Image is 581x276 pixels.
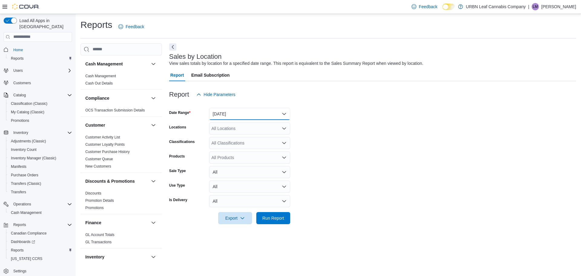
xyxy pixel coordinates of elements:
span: Dashboards [8,238,72,245]
span: Reports [11,221,72,228]
a: Reports [8,55,26,62]
span: Reports [8,55,72,62]
span: [US_STATE] CCRS [11,256,42,261]
h3: Sales by Location [169,53,222,60]
a: Customer Queue [85,157,113,161]
div: Cash Management [80,72,162,89]
a: Transfers [8,188,28,196]
span: Transfers [8,188,72,196]
h3: Discounts & Promotions [85,178,135,184]
span: My Catalog (Classic) [8,108,72,116]
button: Finance [150,219,157,226]
span: Manifests [11,164,26,169]
a: Customer Purchase History [85,150,130,154]
span: Customer Activity List [85,135,120,140]
a: Settings [11,268,29,275]
label: Sale Type [169,168,186,173]
div: Lacey Millsap [532,3,539,10]
button: Home [1,45,74,54]
button: Open list of options [282,155,287,160]
a: Purchase Orders [8,171,41,179]
a: Inventory Manager (Classic) [8,155,59,162]
button: Inventory [1,128,74,137]
p: URBN Leaf Cannabis Company [466,3,526,10]
a: Inventory Count [8,146,39,153]
label: Use Type [169,183,185,188]
span: Settings [13,269,26,274]
a: New Customers [85,164,111,168]
button: [DATE] [209,108,290,120]
span: Reports [11,248,24,253]
button: Reports [6,54,74,63]
a: Manifests [8,163,29,170]
button: Inventory [150,253,157,261]
p: | [528,3,529,10]
button: Catalog [11,91,28,99]
button: Discounts & Promotions [85,178,149,184]
span: Cash Management [11,210,41,215]
span: Promotions [85,205,104,210]
button: Finance [85,220,149,226]
span: Inventory Count [11,147,37,152]
h3: Report [169,91,189,98]
button: All [209,166,290,178]
span: Washington CCRS [8,255,72,262]
button: Settings [1,267,74,275]
div: Customer [80,134,162,172]
button: Reports [1,221,74,229]
h3: Compliance [85,95,109,101]
a: GL Account Totals [85,233,114,237]
span: Transfers (Classic) [11,181,41,186]
button: Manifests [6,162,74,171]
button: Compliance [150,95,157,102]
a: Cash Management [85,74,116,78]
a: Dashboards [6,238,74,246]
img: Cova [12,4,39,10]
button: Transfers [6,188,74,196]
button: Operations [11,201,34,208]
span: Operations [11,201,72,208]
h3: Finance [85,220,101,226]
h3: Cash Management [85,61,123,67]
button: Transfers (Classic) [6,179,74,188]
label: Locations [169,125,186,130]
span: Adjustments (Classic) [8,138,72,145]
span: Reports [13,222,26,227]
button: My Catalog (Classic) [6,108,74,116]
a: [US_STATE] CCRS [8,255,45,262]
label: Date Range [169,110,191,115]
span: Users [13,68,23,73]
span: Export [222,212,248,224]
a: Adjustments (Classic) [8,138,48,145]
span: Adjustments (Classic) [11,139,46,144]
button: Export [218,212,252,224]
button: Classification (Classic) [6,99,74,108]
a: Promotions [85,206,104,210]
a: Customer Activity List [85,135,120,139]
a: Customers [11,79,33,87]
button: Customer [85,122,149,128]
a: Dashboards [8,238,38,245]
input: Dark Mode [442,4,455,10]
a: Promotion Details [85,198,114,203]
label: Classifications [169,139,195,144]
button: Hide Parameters [194,88,238,101]
span: Dashboards [11,239,35,244]
p: [PERSON_NAME] [541,3,576,10]
span: Customer Purchase History [85,149,130,154]
div: View sales totals by location for a specified date range. This report is equivalent to the Sales ... [169,60,423,67]
span: Inventory Count [8,146,72,153]
button: Customer [150,121,157,129]
div: Discounts & Promotions [80,190,162,214]
span: Users [11,67,72,74]
span: Discounts [85,191,101,196]
span: Purchase Orders [11,173,38,178]
span: Hide Parameters [204,91,235,98]
button: Compliance [85,95,149,101]
a: Cash Management [8,209,44,216]
span: Classification (Classic) [8,100,72,107]
span: LM [533,3,538,10]
h3: Inventory [85,254,104,260]
a: Home [11,46,25,54]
